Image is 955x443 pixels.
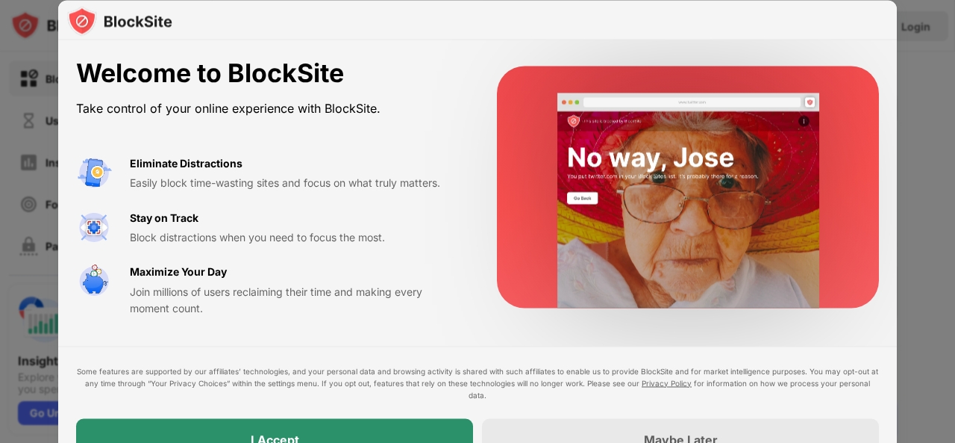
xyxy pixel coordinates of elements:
img: value-focus.svg [76,209,112,245]
div: Eliminate Distractions [130,155,242,171]
div: Stay on Track [130,209,198,226]
div: Maximize Your Day [130,264,227,280]
div: Block distractions when you need to focus the most. [130,229,461,245]
div: Take control of your online experience with BlockSite. [76,97,461,119]
img: value-safe-time.svg [76,264,112,300]
div: Some features are supported by our affiliates’ technologies, and your personal data and browsing ... [76,365,879,400]
div: Welcome to BlockSite [76,58,461,89]
div: Join millions of users reclaiming their time and making every moment count. [130,283,461,317]
img: value-avoid-distractions.svg [76,155,112,190]
a: Privacy Policy [642,378,692,387]
img: logo-blocksite.svg [67,6,172,36]
div: Easily block time-wasting sites and focus on what truly matters. [130,175,461,191]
